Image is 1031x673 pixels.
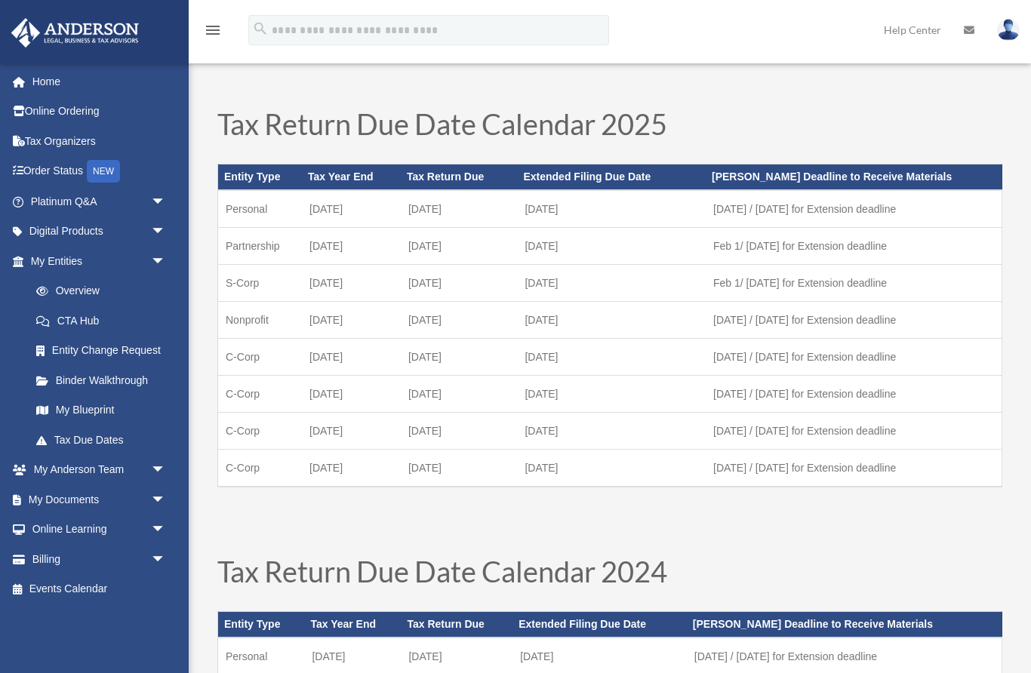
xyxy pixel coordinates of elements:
[401,164,518,190] th: Tax Return Due
[218,228,303,265] td: Partnership
[151,455,181,486] span: arrow_drop_down
[151,544,181,575] span: arrow_drop_down
[517,450,706,487] td: [DATE]
[218,339,303,376] td: C-Corp
[401,190,518,228] td: [DATE]
[217,557,1002,593] h1: Tax Return Due Date Calendar 2024
[218,612,305,638] th: Entity Type
[21,365,189,395] a: Binder Walkthrough
[706,413,1002,450] td: [DATE] / [DATE] for Extension deadline
[11,515,189,545] a: Online Learningarrow_drop_down
[151,217,181,247] span: arrow_drop_down
[706,190,1002,228] td: [DATE] / [DATE] for Extension deadline
[512,612,687,638] th: Extended Filing Due Date
[21,395,189,426] a: My Blueprint
[997,19,1020,41] img: User Pic
[218,376,303,413] td: C-Corp
[7,18,143,48] img: Anderson Advisors Platinum Portal
[11,126,189,156] a: Tax Organizers
[517,413,706,450] td: [DATE]
[517,228,706,265] td: [DATE]
[151,246,181,277] span: arrow_drop_down
[706,164,1002,190] th: [PERSON_NAME] Deadline to Receive Materials
[401,376,518,413] td: [DATE]
[304,612,401,638] th: Tax Year End
[217,109,1002,146] h1: Tax Return Due Date Calendar 2025
[706,302,1002,339] td: [DATE] / [DATE] for Extension deadline
[218,413,303,450] td: C-Corp
[302,302,401,339] td: [DATE]
[706,265,1002,302] td: Feb 1/ [DATE] for Extension deadline
[204,21,222,39] i: menu
[21,276,189,306] a: Overview
[11,455,189,485] a: My Anderson Teamarrow_drop_down
[401,450,518,487] td: [DATE]
[11,66,189,97] a: Home
[517,164,706,190] th: Extended Filing Due Date
[218,164,303,190] th: Entity Type
[11,156,189,187] a: Order StatusNEW
[302,190,401,228] td: [DATE]
[302,228,401,265] td: [DATE]
[218,265,303,302] td: S-Corp
[401,265,518,302] td: [DATE]
[706,339,1002,376] td: [DATE] / [DATE] for Extension deadline
[11,246,189,276] a: My Entitiesarrow_drop_down
[151,484,181,515] span: arrow_drop_down
[401,302,518,339] td: [DATE]
[401,228,518,265] td: [DATE]
[87,160,120,183] div: NEW
[517,302,706,339] td: [DATE]
[252,20,269,37] i: search
[517,190,706,228] td: [DATE]
[401,413,518,450] td: [DATE]
[401,612,512,638] th: Tax Return Due
[11,186,189,217] a: Platinum Q&Aarrow_drop_down
[11,544,189,574] a: Billingarrow_drop_down
[517,265,706,302] td: [DATE]
[151,186,181,217] span: arrow_drop_down
[687,612,1002,638] th: [PERSON_NAME] Deadline to Receive Materials
[401,339,518,376] td: [DATE]
[21,336,189,366] a: Entity Change Request
[302,164,401,190] th: Tax Year End
[218,302,303,339] td: Nonprofit
[302,339,401,376] td: [DATE]
[21,425,181,455] a: Tax Due Dates
[706,228,1002,265] td: Feb 1/ [DATE] for Extension deadline
[11,97,189,127] a: Online Ordering
[517,339,706,376] td: [DATE]
[302,265,401,302] td: [DATE]
[706,376,1002,413] td: [DATE] / [DATE] for Extension deadline
[151,515,181,545] span: arrow_drop_down
[11,217,189,247] a: Digital Productsarrow_drop_down
[11,574,189,604] a: Events Calendar
[302,413,401,450] td: [DATE]
[706,450,1002,487] td: [DATE] / [DATE] for Extension deadline
[302,450,401,487] td: [DATE]
[517,376,706,413] td: [DATE]
[21,306,189,336] a: CTA Hub
[218,450,303,487] td: C-Corp
[204,26,222,39] a: menu
[302,376,401,413] td: [DATE]
[218,190,303,228] td: Personal
[11,484,189,515] a: My Documentsarrow_drop_down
